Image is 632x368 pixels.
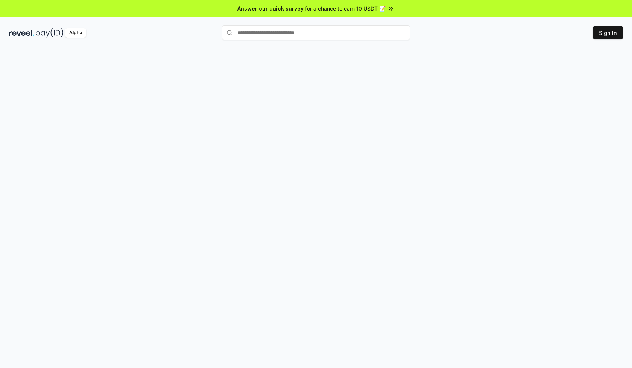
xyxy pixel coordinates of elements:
[593,26,623,39] button: Sign In
[36,28,64,38] img: pay_id
[237,5,304,12] span: Answer our quick survey
[305,5,386,12] span: for a chance to earn 10 USDT 📝
[9,28,34,38] img: reveel_dark
[65,28,86,38] div: Alpha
